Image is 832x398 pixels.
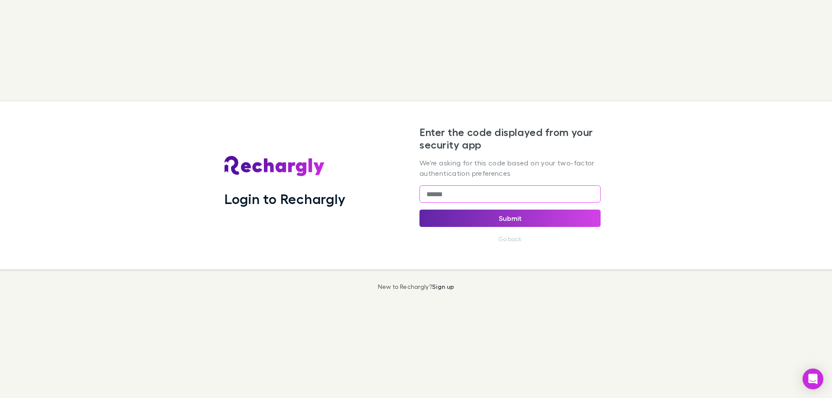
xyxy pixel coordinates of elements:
[419,126,601,151] h2: Enter the code displayed from your security app
[224,156,325,177] img: Rechargly's Logo
[493,234,527,244] button: Go back
[224,191,345,207] h1: Login to Rechargly
[378,283,455,290] p: New to Rechargly?
[419,158,601,178] p: We're asking for this code based on your two-factor authentication preferences
[419,210,601,227] button: Submit
[432,283,454,290] a: Sign up
[803,369,823,389] div: Open Intercom Messenger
